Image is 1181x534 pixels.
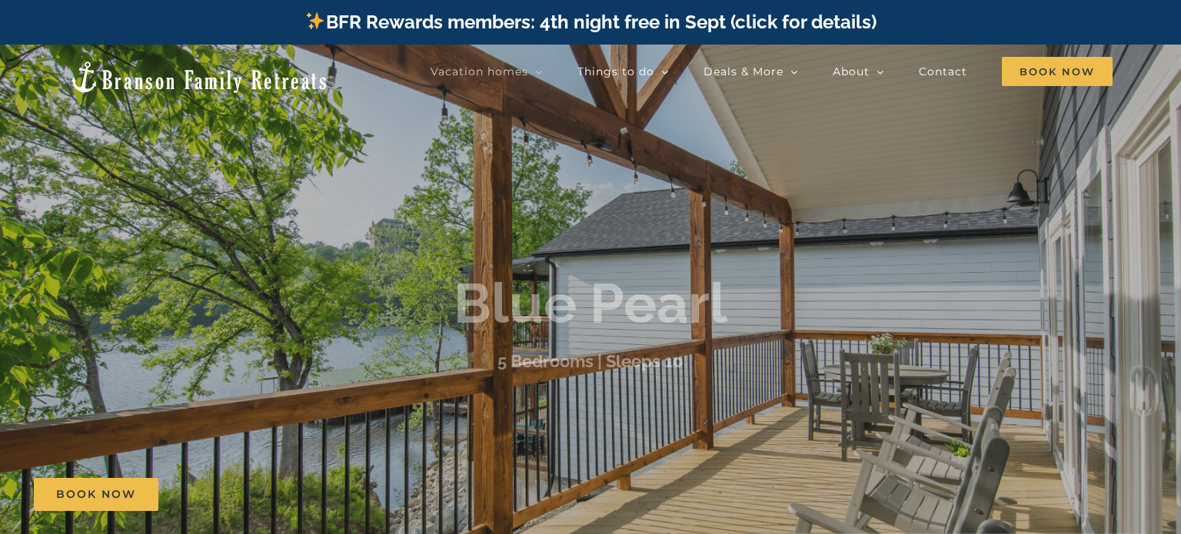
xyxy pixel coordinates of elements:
[56,488,136,501] span: Book Now
[34,478,158,511] a: Book Now
[431,56,1113,87] nav: Main Menu
[431,56,543,87] a: Vacation homes
[431,66,528,77] span: Vacation homes
[68,60,329,95] img: Branson Family Retreats Logo
[833,66,870,77] span: About
[577,66,654,77] span: Things to do
[704,56,798,87] a: Deals & More
[497,351,684,371] h3: 5 Bedrooms | Sleeps 10
[454,271,727,337] b: Blue Pearl
[919,66,967,77] span: Contact
[833,56,884,87] a: About
[1002,57,1113,86] span: Book Now
[304,11,876,33] a: BFR Rewards members: 4th night free in Sept (click for details)
[306,12,324,30] img: ✨
[704,66,783,77] span: Deals & More
[919,56,967,87] a: Contact
[577,56,669,87] a: Things to do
